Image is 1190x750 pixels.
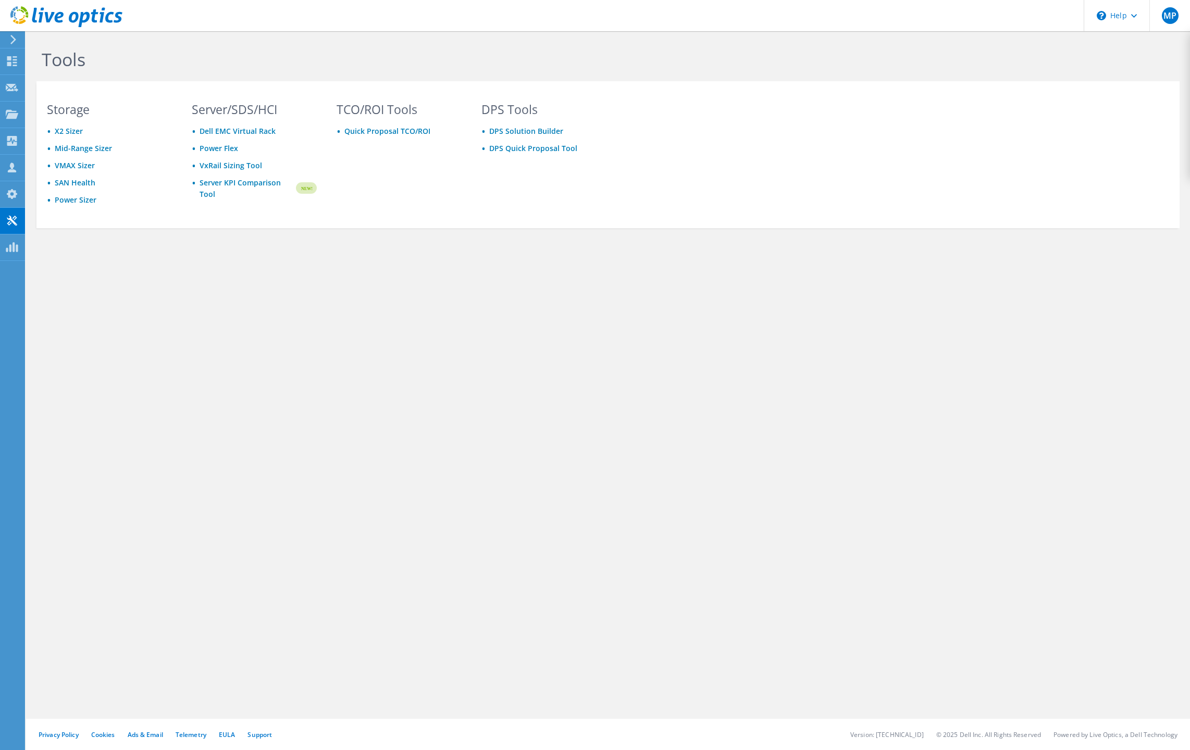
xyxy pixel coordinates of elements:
a: DPS Quick Proposal Tool [489,143,577,153]
h3: DPS Tools [481,104,606,115]
li: © 2025 Dell Inc. All Rights Reserved [936,730,1041,739]
a: Power Flex [200,143,238,153]
a: Support [247,730,272,739]
img: new-badge.svg [294,176,317,201]
li: Version: [TECHNICAL_ID] [850,730,924,739]
h1: Tools [42,48,745,70]
span: MP [1162,7,1179,24]
li: Powered by Live Optics, a Dell Technology [1053,730,1177,739]
a: Power Sizer [55,195,96,205]
a: EULA [219,730,235,739]
a: Server KPI Comparison Tool [200,177,294,200]
a: VxRail Sizing Tool [200,160,262,170]
a: Dell EMC Virtual Rack [200,126,276,136]
a: VMAX Sizer [55,160,95,170]
h3: TCO/ROI Tools [337,104,462,115]
a: Privacy Policy [39,730,79,739]
h3: Storage [47,104,172,115]
a: DPS Solution Builder [489,126,563,136]
h3: Server/SDS/HCI [192,104,317,115]
a: SAN Health [55,178,95,187]
a: Cookies [91,730,115,739]
a: Mid-Range Sizer [55,143,112,153]
a: Telemetry [176,730,206,739]
a: Ads & Email [128,730,163,739]
a: X2 Sizer [55,126,83,136]
a: Quick Proposal TCO/ROI [344,126,430,136]
svg: \n [1097,11,1106,20]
